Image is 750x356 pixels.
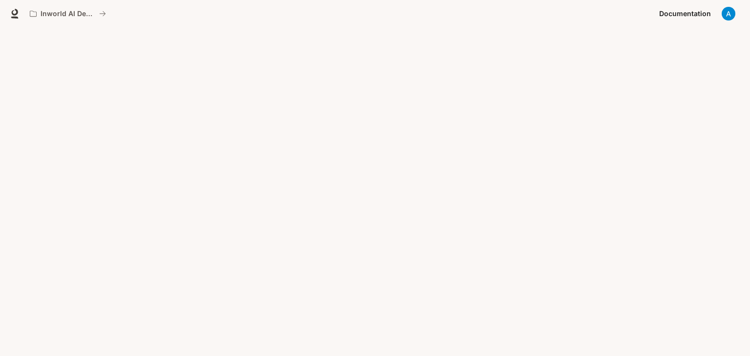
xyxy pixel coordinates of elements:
button: User avatar [719,4,738,23]
a: Documentation [655,4,715,23]
button: All workspaces [25,4,110,23]
p: Inworld AI Demos [41,10,95,18]
span: Documentation [659,8,711,20]
img: User avatar [722,7,735,21]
